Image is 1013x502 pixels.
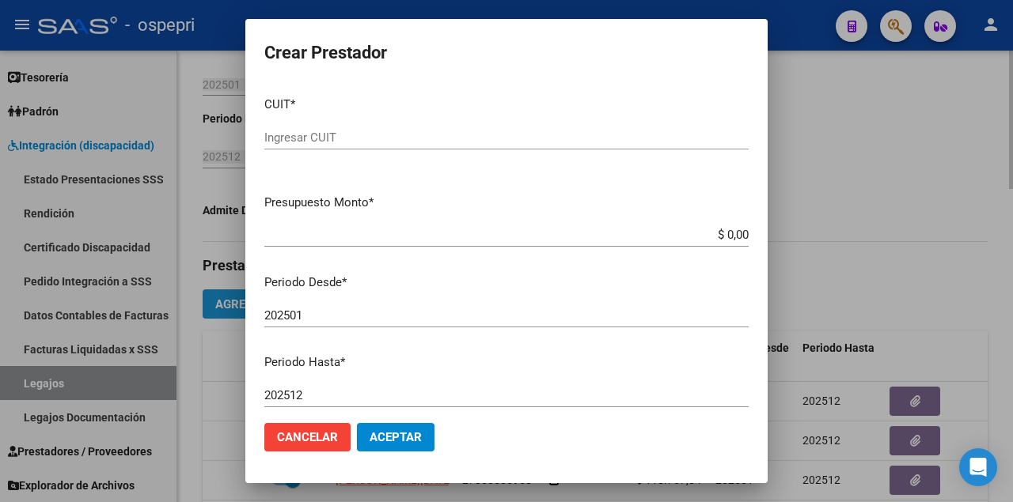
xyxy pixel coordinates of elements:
[357,423,434,451] button: Aceptar
[370,430,422,444] span: Aceptar
[264,96,749,114] p: CUIT
[264,353,749,372] p: Periodo Hasta
[264,423,351,451] button: Cancelar
[264,194,749,212] p: Presupuesto Monto
[264,38,749,68] h2: Crear Prestador
[277,430,338,444] span: Cancelar
[264,274,749,292] p: Periodo Desde
[959,448,997,486] div: Open Intercom Messenger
